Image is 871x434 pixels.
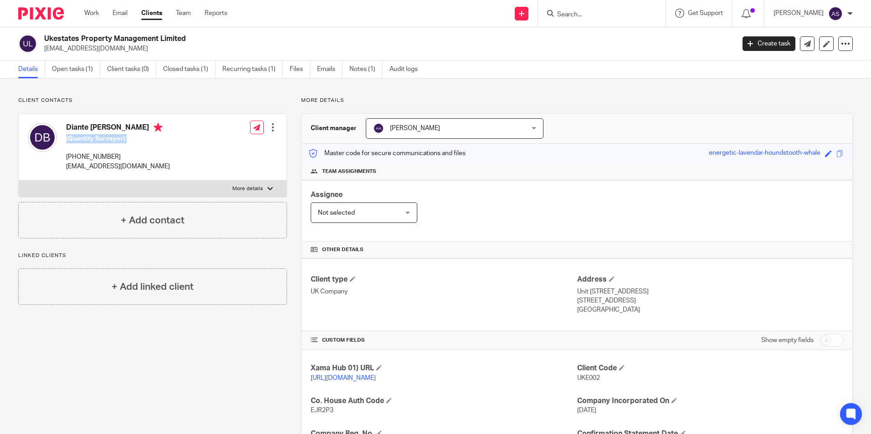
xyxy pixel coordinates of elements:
[66,152,170,161] p: [PHONE_NUMBER]
[205,9,227,18] a: Reports
[390,125,440,131] span: [PERSON_NAME]
[18,7,64,20] img: Pixie
[66,123,170,134] h4: Diante [PERSON_NAME]
[176,9,191,18] a: Team
[154,123,163,132] i: Primary
[66,162,170,171] p: [EMAIL_ADDRESS][DOMAIN_NAME]
[311,337,577,344] h4: CUSTOM FIELDS
[18,61,45,78] a: Details
[577,287,843,296] p: Unit [STREET_ADDRESS]
[577,363,843,373] h4: Client Code
[290,61,310,78] a: Files
[556,11,638,19] input: Search
[688,10,723,16] span: Get Support
[577,275,843,284] h4: Address
[141,9,162,18] a: Clients
[18,97,287,104] p: Client contacts
[311,407,333,414] span: EJR2P3
[317,61,343,78] a: Emails
[311,191,343,198] span: Assignee
[322,246,364,253] span: Other details
[774,9,824,18] p: [PERSON_NAME]
[577,296,843,305] p: [STREET_ADDRESS]
[44,34,592,44] h2: Ukestates Property Management Limited
[743,36,795,51] a: Create task
[577,375,600,381] span: UKE002
[44,44,729,53] p: [EMAIL_ADDRESS][DOMAIN_NAME]
[709,148,820,159] div: energetic-lavendar-houndstooth-whale
[18,252,287,259] p: Linked clients
[577,396,843,406] h4: Company Incorporated On
[322,168,376,175] span: Team assignments
[577,305,843,314] p: [GEOGRAPHIC_DATA]
[373,123,384,134] img: svg%3E
[311,363,577,373] h4: Xama Hub 01) URL
[311,275,577,284] h4: Client type
[66,134,170,143] h5: (Quantity Surveyor)
[311,396,577,406] h4: Co. House Auth Code
[52,61,100,78] a: Open tasks (1)
[232,185,263,192] p: More details
[84,9,99,18] a: Work
[163,61,215,78] a: Closed tasks (1)
[113,9,128,18] a: Email
[577,407,596,414] span: [DATE]
[222,61,283,78] a: Recurring tasks (1)
[828,6,843,21] img: svg%3E
[318,210,355,216] span: Not selected
[389,61,425,78] a: Audit logs
[311,375,376,381] a: [URL][DOMAIN_NAME]
[28,123,57,152] img: svg%3E
[761,336,814,345] label: Show empty fields
[301,97,853,104] p: More details
[308,149,466,158] p: Master code for secure communications and files
[121,213,184,227] h4: + Add contact
[107,61,156,78] a: Client tasks (0)
[18,34,37,53] img: svg%3E
[112,280,194,294] h4: + Add linked client
[311,124,357,133] h3: Client manager
[349,61,383,78] a: Notes (1)
[311,287,577,296] p: UK Company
